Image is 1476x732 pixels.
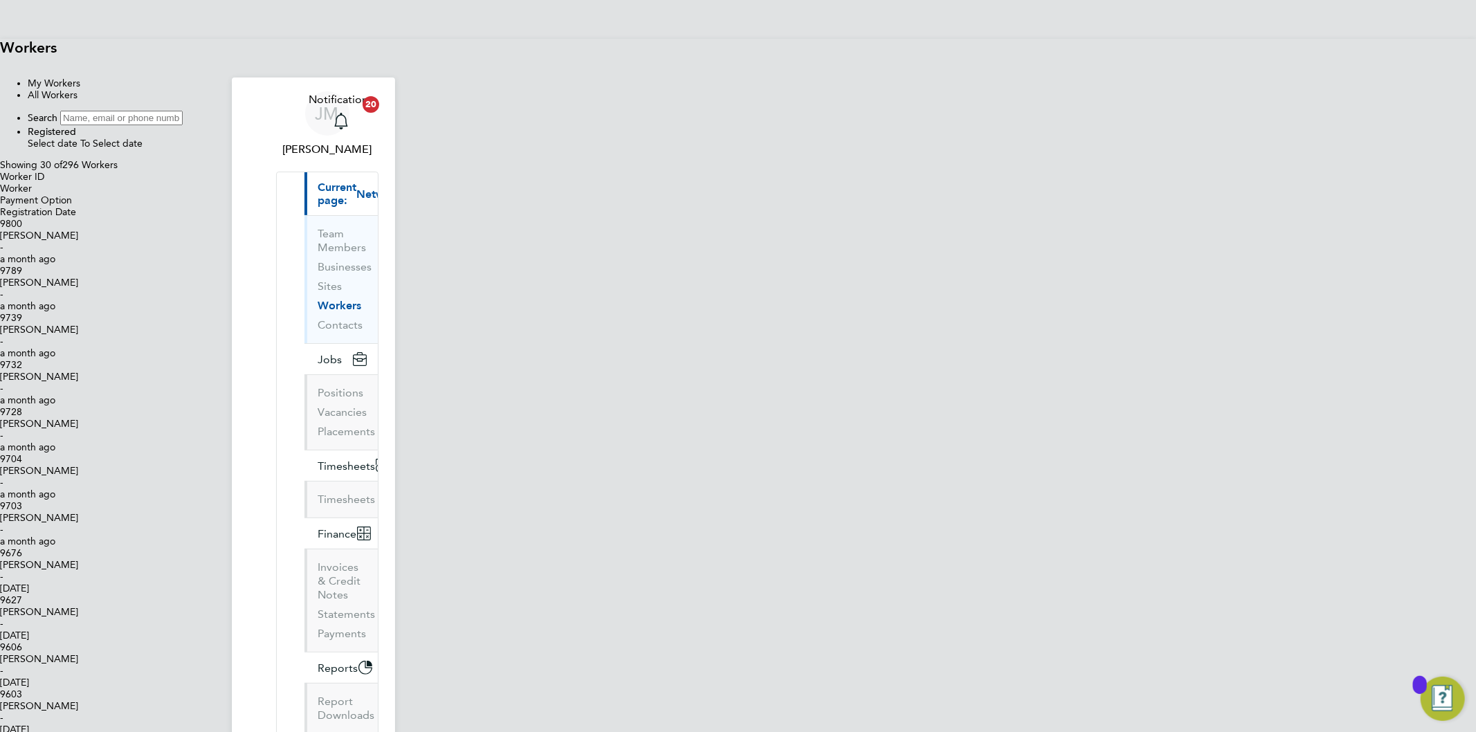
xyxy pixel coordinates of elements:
[318,386,364,399] a: Positions
[40,159,62,171] span: 30 of
[28,111,57,124] label: Search
[318,627,367,640] a: Payments
[304,652,383,683] button: Reports
[318,353,343,366] span: Jobs
[318,493,376,506] a: Timesheets
[28,138,78,149] span: Select date
[318,318,363,331] a: Contacts
[318,459,376,473] span: Timesheets
[93,138,143,149] span: Select date
[318,560,361,601] a: Invoices & Credit Notes
[28,77,1476,89] li: My Workers
[318,695,375,722] a: Report Downloads
[1421,677,1465,721] button: Open Resource Center, 10 new notifications
[318,661,358,675] span: Reports
[304,344,378,374] button: Jobs
[357,187,403,201] span: Network
[318,227,367,254] a: Team Members
[28,89,1476,101] li: All Workers
[304,481,378,518] div: Timesheets
[304,215,378,343] div: Current page:Network
[276,91,379,158] a: JM[PERSON_NAME]
[304,450,401,481] button: Timesheets
[309,91,373,108] span: Notifications
[318,607,376,621] a: Statements
[276,141,379,158] span: Jo Morris
[318,527,357,540] span: Finance
[28,125,76,138] label: Registered
[318,181,357,207] span: Current page:
[318,405,367,419] a: Vacancies
[304,518,382,549] button: Finance
[363,96,379,113] span: 20
[304,374,378,450] div: Jobs
[318,280,343,293] a: Sites
[318,299,362,312] a: Workers
[309,91,373,136] a: Notifications20
[80,138,90,149] span: To
[60,111,183,125] input: Name, email or phone number
[318,425,376,438] a: Placements
[304,172,428,215] button: Current page:Network
[318,260,372,273] a: Businesses
[40,159,118,171] span: 296 Workers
